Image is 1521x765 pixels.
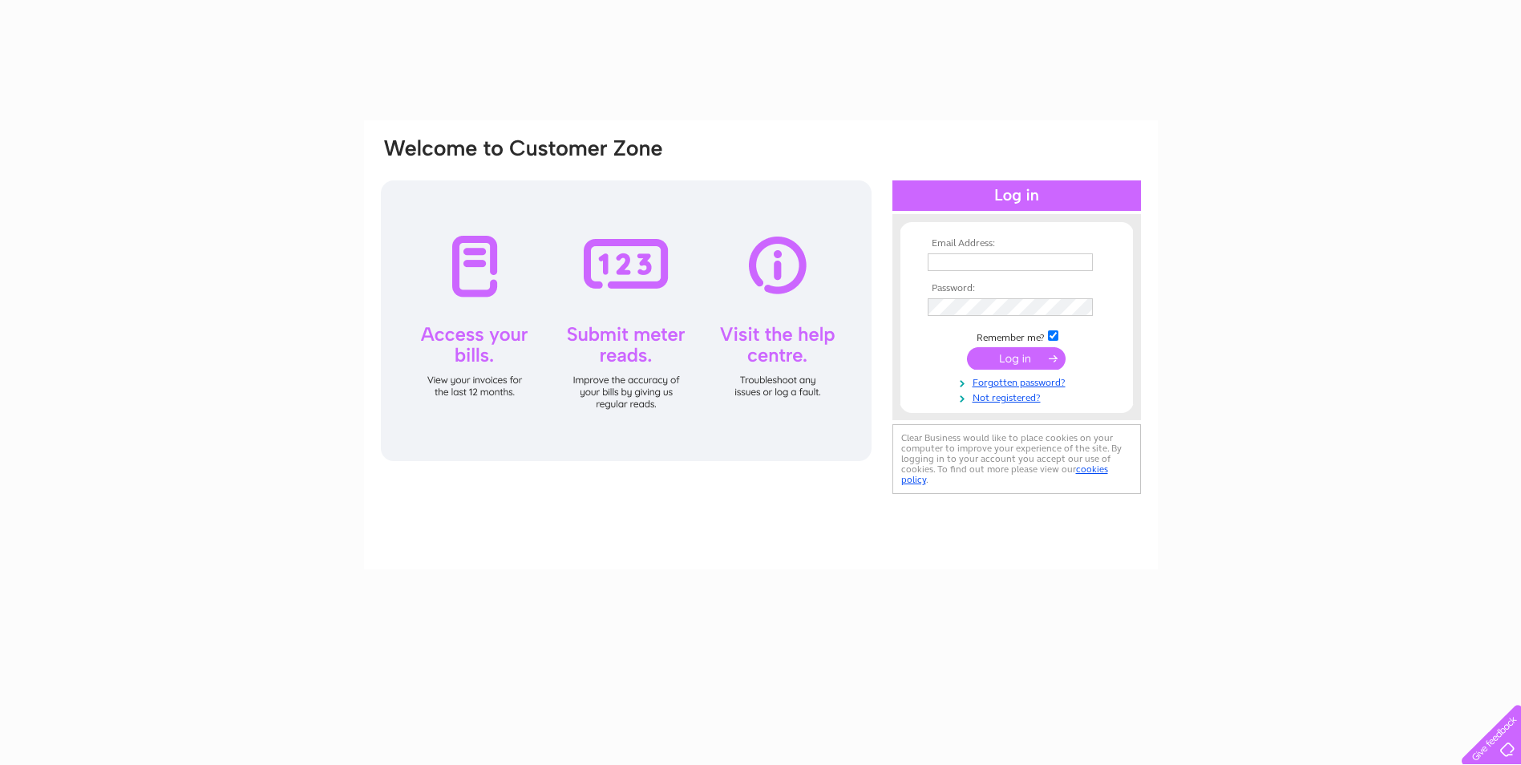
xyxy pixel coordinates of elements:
[928,374,1110,389] a: Forgotten password?
[928,389,1110,404] a: Not registered?
[967,347,1066,370] input: Submit
[924,283,1110,294] th: Password:
[892,424,1141,494] div: Clear Business would like to place cookies on your computer to improve your experience of the sit...
[924,238,1110,249] th: Email Address:
[901,463,1108,485] a: cookies policy
[924,328,1110,344] td: Remember me?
